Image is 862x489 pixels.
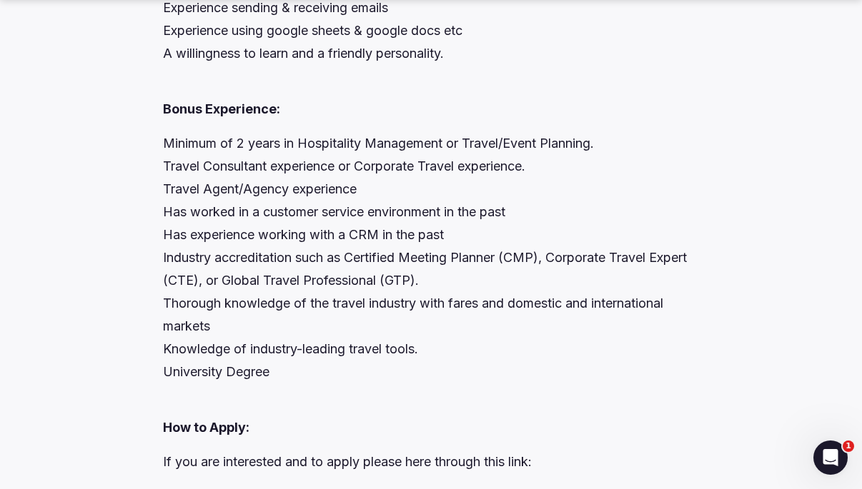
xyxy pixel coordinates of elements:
strong: How to Apply: [163,420,249,435]
p: Minimum of 2 years in Hospitality Management or Travel/Event Planning. Travel Consultant experien... [163,132,700,383]
strong: Bonus Experience: [163,101,280,116]
iframe: Intercom live chat [813,440,848,475]
span: 1 [843,440,854,452]
p: If you are interested and to apply please here through this link: [163,450,700,473]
